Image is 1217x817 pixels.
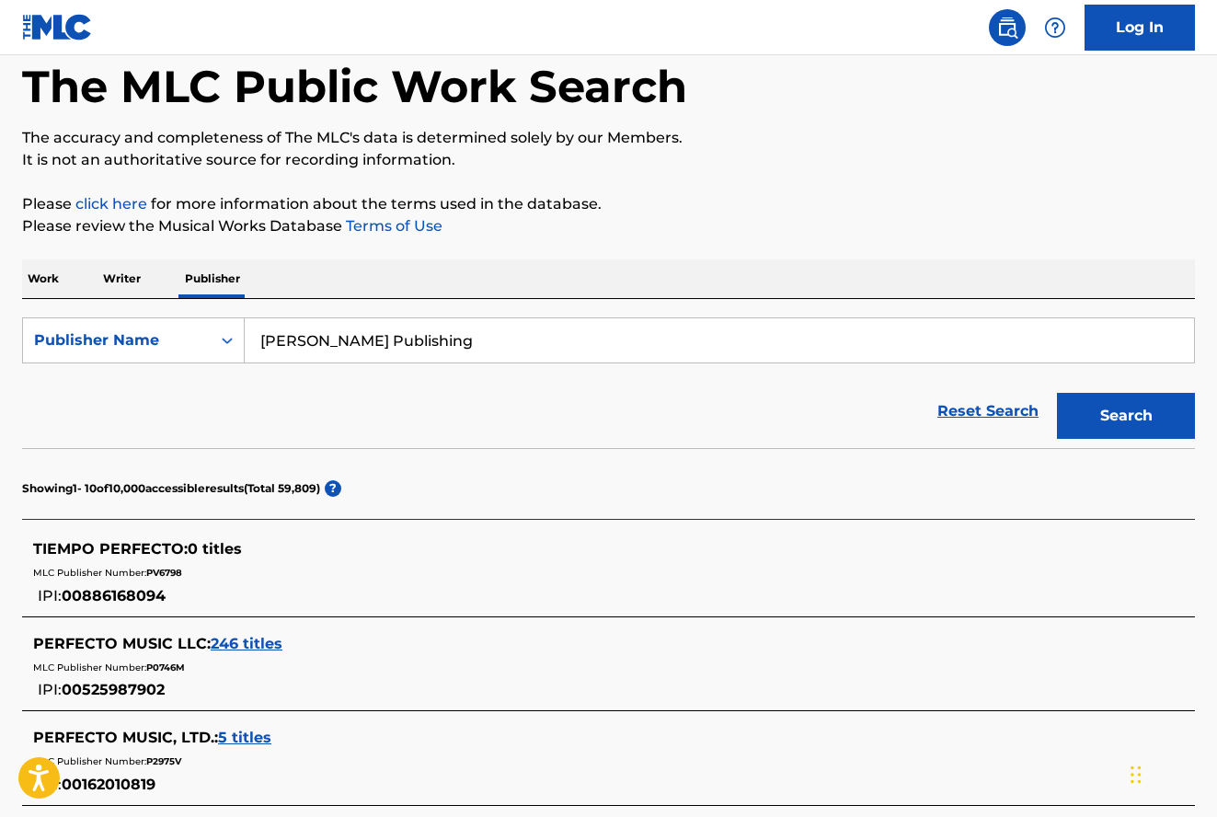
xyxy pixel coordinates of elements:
[33,635,211,652] span: PERFECTO MUSIC LLC :
[1125,729,1217,817] iframe: Chat Widget
[22,193,1195,215] p: Please for more information about the terms used in the database.
[33,662,146,673] span: MLC Publisher Number:
[1044,17,1066,39] img: help
[62,681,165,698] span: 00525987902
[22,215,1195,237] p: Please review the Musical Works Database
[33,540,188,558] span: TIEMPO PERFECTO :
[146,567,182,579] span: PV6798
[98,259,146,298] p: Writer
[33,729,218,746] span: PERFECTO MUSIC, LTD. :
[218,729,271,746] span: 5 titles
[22,317,1195,448] form: Search Form
[22,149,1195,171] p: It is not an authoritative source for recording information.
[211,635,282,652] span: 246 titles
[179,259,246,298] p: Publisher
[22,59,687,114] h1: The MLC Public Work Search
[22,14,93,40] img: MLC Logo
[22,480,320,497] p: Showing 1 - 10 of 10,000 accessible results (Total 59,809 )
[146,755,181,767] span: P2975V
[62,776,155,793] span: 00162010819
[996,17,1018,39] img: search
[188,540,242,558] span: 0 titles
[38,587,62,604] span: IPI:
[1085,5,1195,51] a: Log In
[1057,393,1195,439] button: Search
[22,127,1195,149] p: The accuracy and completeness of The MLC's data is determined solely by our Members.
[34,329,200,351] div: Publisher Name
[75,195,147,213] a: click here
[33,755,146,767] span: MLC Publisher Number:
[146,662,185,673] span: P0746M
[342,217,442,235] a: Terms of Use
[33,567,146,579] span: MLC Publisher Number:
[62,587,166,604] span: 00886168094
[989,9,1026,46] a: Public Search
[1131,747,1142,802] div: Drag
[928,391,1048,432] a: Reset Search
[22,259,64,298] p: Work
[325,480,341,497] span: ?
[1037,9,1073,46] div: Help
[38,681,62,698] span: IPI:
